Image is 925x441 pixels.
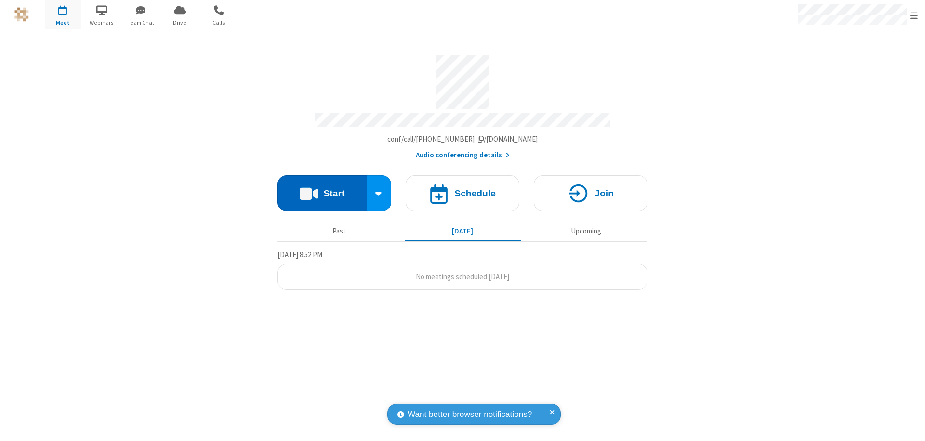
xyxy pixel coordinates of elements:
[367,175,392,211] div: Start conference options
[323,189,344,198] h4: Start
[277,249,647,290] section: Today's Meetings
[277,250,322,259] span: [DATE] 8:52 PM
[405,222,521,240] button: [DATE]
[406,175,519,211] button: Schedule
[162,18,198,27] span: Drive
[277,175,367,211] button: Start
[595,189,614,198] h4: Join
[84,18,120,27] span: Webinars
[387,134,538,143] span: Copy my meeting room link
[45,18,81,27] span: Meet
[416,272,509,281] span: No meetings scheduled [DATE]
[387,134,538,145] button: Copy my meeting room linkCopy my meeting room link
[454,189,496,198] h4: Schedule
[534,175,647,211] button: Join
[528,222,644,240] button: Upcoming
[408,408,532,421] span: Want better browser notifications?
[201,18,237,27] span: Calls
[123,18,159,27] span: Team Chat
[416,150,510,161] button: Audio conferencing details
[14,7,29,22] img: QA Selenium DO NOT DELETE OR CHANGE
[281,222,397,240] button: Past
[277,48,647,161] section: Account details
